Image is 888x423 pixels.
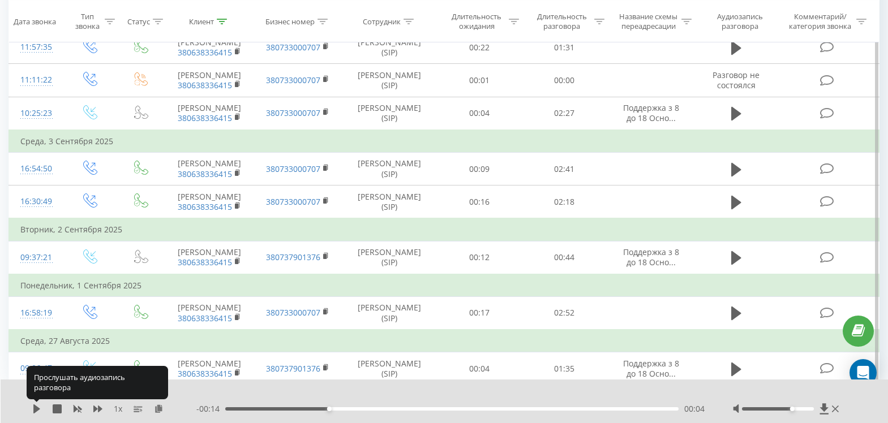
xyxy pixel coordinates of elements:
[189,16,214,26] div: Клиент
[20,102,52,124] div: 10:25:23
[437,352,522,385] td: 00:04
[342,241,437,274] td: [PERSON_NAME] (SIP)
[165,296,254,330] td: [PERSON_NAME]
[437,64,522,97] td: 00:01
[522,153,607,185] td: 02:41
[447,12,506,31] div: Длительность ожидания
[178,257,232,267] a: 380638336415
[266,42,320,53] a: 380733000707
[437,185,522,219] td: 00:16
[266,252,320,262] a: 380737901376
[178,368,232,379] a: 380638336415
[265,16,315,26] div: Бизнес номер
[73,12,101,31] div: Тип звонка
[20,191,52,213] div: 16:30:49
[266,107,320,118] a: 380733000707
[532,12,591,31] div: Длительность разговора
[266,307,320,318] a: 380733000707
[9,274,880,297] td: Понедельник, 1 Сентября 2025
[363,16,401,26] div: Сотрудник
[342,352,437,385] td: [PERSON_NAME] (SIP)
[165,97,254,130] td: [PERSON_NAME]
[27,366,168,399] div: Прослушать аудиозапись разговора
[623,102,679,123] span: Поддержка з 8 до 18 Осно...
[522,31,607,64] td: 01:31
[522,352,607,385] td: 01:35
[437,296,522,330] td: 00:17
[20,69,52,91] div: 11:11:22
[437,31,522,64] td: 00:22
[437,153,522,185] td: 00:09
[522,241,607,274] td: 00:44
[706,12,774,31] div: Аудиозапись разговора
[178,113,232,123] a: 380638336415
[522,185,607,219] td: 02:18
[165,185,254,219] td: [PERSON_NAME]
[713,70,760,90] span: Разговор не состоялся
[127,16,150,26] div: Статус
[9,130,880,153] td: Среда, 3 Сентября 2025
[178,169,232,179] a: 380638336415
[165,352,254,385] td: [PERSON_NAME]
[437,97,522,130] td: 00:04
[165,31,254,64] td: [PERSON_NAME]
[790,407,795,411] div: Accessibility label
[342,185,437,219] td: [PERSON_NAME] (SIP)
[342,296,437,330] td: [PERSON_NAME] (SIP)
[165,153,254,185] td: [PERSON_NAME]
[9,330,880,352] td: Среда, 27 Августа 2025
[266,163,320,174] a: 380733000707
[266,196,320,207] a: 380733000707
[178,80,232,90] a: 380638336415
[9,218,880,241] td: Вторник, 2 Сентября 2025
[178,201,232,212] a: 380638336415
[327,407,332,411] div: Accessibility label
[522,64,607,97] td: 00:00
[266,75,320,85] a: 380733000707
[850,359,877,386] div: Open Intercom Messenger
[20,302,52,324] div: 16:58:19
[623,358,679,379] span: Поддержка з 8 до 18 Осно...
[342,97,437,130] td: [PERSON_NAME] (SIP)
[165,241,254,274] td: [PERSON_NAME]
[178,313,232,323] a: 380638336415
[266,363,320,374] a: 380737901376
[20,36,52,58] div: 11:57:35
[342,64,437,97] td: [PERSON_NAME] (SIP)
[787,12,853,31] div: Комментарий/категория звонка
[165,64,254,97] td: [PERSON_NAME]
[14,16,56,26] div: Дата звонка
[522,97,607,130] td: 02:27
[342,153,437,185] td: [PERSON_NAME] (SIP)
[623,247,679,267] span: Поддержка з 8 до 18 Осно...
[178,47,232,58] a: 380638336415
[20,247,52,269] div: 09:37:21
[522,296,607,330] td: 02:52
[618,12,679,31] div: Название схемы переадресации
[684,403,705,415] span: 00:04
[20,357,52,379] div: 09:06:47
[196,403,225,415] span: - 00:14
[342,31,437,64] td: [PERSON_NAME] (SIP)
[437,241,522,274] td: 00:12
[114,403,122,415] span: 1 x
[20,158,52,180] div: 16:54:50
